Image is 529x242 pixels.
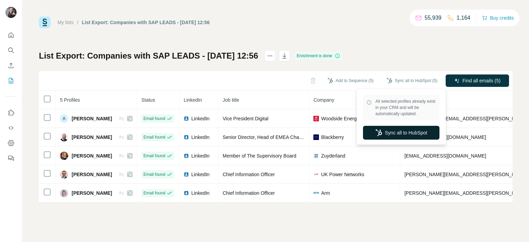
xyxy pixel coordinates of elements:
[321,190,330,196] span: Arm
[222,97,239,103] span: Job title
[446,74,509,87] button: Find all emails (5)
[482,13,514,23] button: Buy credits
[6,107,17,119] button: Use Surfe on LinkedIn
[60,97,80,103] span: 5 Profiles
[184,116,189,121] img: LinkedIn logo
[39,50,258,61] h1: List Export: Companies with SAP LEADS - [DATE] 12:56
[457,14,470,22] p: 1,164
[184,134,189,140] img: LinkedIn logo
[363,126,439,140] button: Sync all to HubSpot
[60,133,68,141] img: Avatar
[184,172,189,177] img: LinkedIn logo
[6,59,17,72] button: Enrich CSV
[191,134,209,141] span: LinkedIn
[375,98,436,117] span: All selected profiles already exist in your CRM and will be automatically updated.
[321,152,345,159] span: Zuyderland
[295,52,343,60] div: Enrichment is done
[82,19,210,26] div: List Export: Companies with SAP LEADS - [DATE] 12:56
[6,44,17,57] button: Search
[222,134,402,140] span: Senior Director, Head of EMEA Channel, Enterprise Security Software Sales Leader
[72,171,112,178] span: [PERSON_NAME]
[313,153,319,159] img: company-logo
[72,152,112,159] span: [PERSON_NAME]
[425,14,442,22] p: 55,939
[222,190,274,196] span: Chief Information Officer
[6,7,17,18] img: Avatar
[72,115,112,122] span: [PERSON_NAME]
[191,190,209,196] span: LinkedIn
[463,77,500,84] span: Find all emails (5)
[60,114,68,123] div: A
[184,190,189,196] img: LinkedIn logo
[323,75,378,86] button: Add to Sequence (5)
[60,189,68,197] img: Avatar
[58,20,74,25] a: My lists
[191,171,209,178] span: LinkedIn
[77,19,79,26] li: /
[222,153,296,159] span: Member of The Supervisory Board
[321,134,344,141] span: Blackberry
[72,190,112,196] span: [PERSON_NAME]
[6,137,17,149] button: Dashboard
[60,170,68,179] img: Avatar
[313,116,319,121] img: company-logo
[60,152,68,160] img: Avatar
[313,134,319,140] img: company-logo
[39,17,51,28] img: Surfe Logo
[321,171,364,178] span: UK Power Networks
[404,153,486,159] span: [EMAIL_ADDRESS][DOMAIN_NAME]
[6,152,17,164] button: Feedback
[143,153,165,159] span: Email found
[6,74,17,87] button: My lists
[264,50,276,61] button: actions
[184,153,189,159] img: LinkedIn logo
[143,171,165,178] span: Email found
[191,115,209,122] span: LinkedIn
[222,116,268,121] span: Vice President Digital
[6,29,17,41] button: Quick start
[141,97,155,103] span: Status
[321,115,359,122] span: Woodside Energy
[313,172,319,177] img: company-logo
[6,122,17,134] button: Use Surfe API
[313,97,334,103] span: Company
[184,97,202,103] span: LinkedIn
[313,192,319,194] img: company-logo
[191,152,209,159] span: LinkedIn
[143,115,165,122] span: Email found
[143,190,165,196] span: Email found
[222,172,274,177] span: Chief Information Officer
[382,75,442,86] button: Sync all to HubSpot (5)
[72,134,112,141] span: [PERSON_NAME]
[143,134,165,140] span: Email found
